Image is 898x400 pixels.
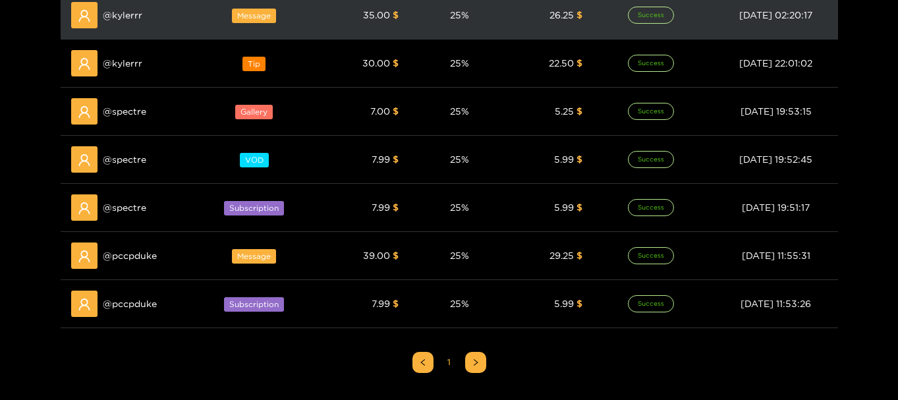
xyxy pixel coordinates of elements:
span: 25 % [450,202,469,212]
span: $ [576,106,582,116]
span: Success [628,295,674,312]
span: 5.25 [555,106,574,116]
span: user [78,250,91,263]
span: 35.00 [363,10,390,20]
span: 29.25 [549,250,574,260]
span: user [78,298,91,311]
span: Success [628,151,674,168]
span: 5.99 [554,154,574,164]
li: Next Page [465,352,486,373]
span: right [472,358,480,366]
span: [DATE] 19:51:17 [742,202,810,212]
span: $ [393,10,399,20]
span: 26.25 [549,10,574,20]
span: $ [576,10,582,20]
span: VOD [240,153,269,167]
span: user [78,202,91,215]
span: Success [628,103,674,120]
span: 22.50 [549,58,574,68]
span: 25 % [450,250,469,260]
span: 25 % [450,299,469,308]
span: $ [576,58,582,68]
span: 5.99 [554,299,574,308]
span: 7.00 [370,106,390,116]
span: left [419,358,427,366]
span: Gallery [235,105,273,119]
span: [DATE] 11:55:31 [742,250,810,260]
span: Tip [242,57,266,71]
span: [DATE] 22:01:02 [739,58,812,68]
span: $ [393,106,399,116]
span: 30.00 [362,58,390,68]
span: Success [628,7,674,24]
span: 25 % [450,106,469,116]
span: @ kylerrr [103,8,142,22]
span: Subscription [224,297,284,312]
span: 7.99 [372,299,390,308]
span: $ [393,299,399,308]
span: [DATE] 19:53:15 [741,106,812,116]
span: @ spectre [103,104,146,119]
span: $ [576,299,582,308]
span: [DATE] 02:20:17 [739,10,812,20]
span: 25 % [450,154,469,164]
span: @ kylerrr [103,56,142,71]
span: Success [628,199,674,216]
span: @ spectre [103,152,146,167]
span: Success [628,55,674,72]
span: 7.99 [372,202,390,212]
span: user [78,57,91,71]
span: [DATE] 19:52:45 [739,154,812,164]
span: $ [576,250,582,260]
span: Subscription [224,201,284,215]
span: 39.00 [363,250,390,260]
span: user [78,154,91,167]
span: Success [628,247,674,264]
span: $ [393,202,399,212]
span: $ [576,202,582,212]
span: 5.99 [554,202,574,212]
span: $ [576,154,582,164]
span: Message [232,249,276,264]
span: @ pccpduke [103,297,157,311]
span: 7.99 [372,154,390,164]
span: 25 % [450,58,469,68]
button: right [465,352,486,373]
button: left [412,352,434,373]
span: user [78,105,91,119]
a: 1 [439,353,459,372]
span: $ [393,154,399,164]
span: $ [393,250,399,260]
span: 25 % [450,10,469,20]
span: $ [393,58,399,68]
span: [DATE] 11:53:26 [741,299,811,308]
li: 1 [439,352,460,373]
span: @ spectre [103,200,146,215]
span: @ pccpduke [103,248,157,263]
span: Message [232,9,276,23]
li: Previous Page [412,352,434,373]
span: user [78,9,91,22]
